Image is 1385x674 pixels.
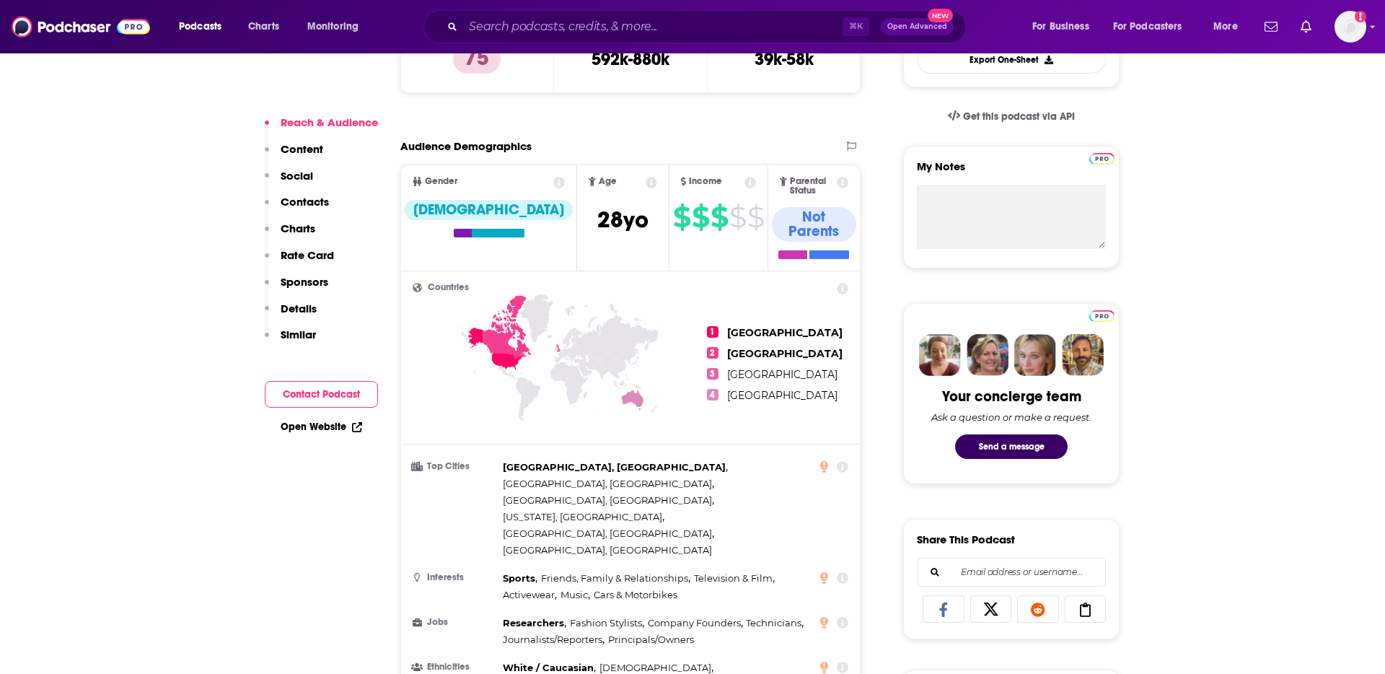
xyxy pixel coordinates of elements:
h3: Interests [413,573,497,582]
img: User Profile [1335,11,1366,43]
span: [GEOGRAPHIC_DATA], [GEOGRAPHIC_DATA] [503,461,726,473]
button: Content [265,142,323,169]
span: Cars & Motorbikes [594,589,677,600]
span: Principals/Owners [608,634,694,645]
div: Ask a question or make a request. [931,411,1091,423]
p: Details [281,302,317,315]
span: , [503,476,714,492]
p: Rate Card [281,248,334,262]
button: Details [265,302,317,328]
a: Share on Facebook [923,595,964,623]
button: open menu [169,15,240,38]
span: Monitoring [307,17,359,37]
img: Podchaser Pro [1089,310,1114,322]
button: Contacts [265,195,329,222]
svg: Add a profile image [1355,11,1366,22]
span: Logged in as autumncomm [1335,11,1366,43]
span: [US_STATE], [GEOGRAPHIC_DATA] [503,511,662,522]
span: , [560,587,590,603]
span: Activewear [503,589,555,600]
span: , [746,615,804,631]
a: Share on Reddit [1017,595,1059,623]
a: Show notifications dropdown [1259,14,1283,39]
span: $ [692,206,709,229]
span: Friends, Family & Relationships [541,572,688,584]
h3: 592k-880k [592,48,669,70]
span: Get this podcast via API [963,110,1075,123]
span: Fashion Stylists [570,617,642,629]
span: Television & Film [694,572,773,584]
span: , [694,570,775,587]
span: 2 [707,347,718,359]
input: Email address or username... [929,559,1094,586]
a: Pro website [1089,151,1114,165]
h3: Top Cities [413,462,497,471]
button: Open AdvancedNew [881,18,954,35]
span: [GEOGRAPHIC_DATA] [727,326,843,339]
span: $ [729,206,746,229]
span: , [503,492,714,509]
span: , [503,525,714,542]
button: Similar [265,328,316,354]
img: Jules Profile [1014,334,1056,376]
div: Search podcasts, credits, & more... [437,10,980,43]
a: Show notifications dropdown [1295,14,1317,39]
span: Sports [503,572,535,584]
button: open menu [1104,15,1203,38]
div: Your concierge team [942,388,1081,406]
span: $ [747,206,764,229]
span: , [503,615,566,631]
span: [GEOGRAPHIC_DATA], [GEOGRAPHIC_DATA] [503,494,712,506]
span: More [1213,17,1238,37]
span: , [541,570,690,587]
span: 3 [707,368,718,380]
span: Podcasts [179,17,221,37]
img: Barbara Profile [967,334,1008,376]
a: Copy Link [1065,595,1107,623]
button: Export One-Sheet [917,45,1106,74]
div: Not Parents [772,207,856,242]
span: , [503,570,537,587]
span: [GEOGRAPHIC_DATA] [727,389,837,402]
h3: Share This Podcast [917,533,1015,546]
p: Content [281,142,323,156]
span: $ [673,206,690,229]
span: Countries [428,283,469,292]
span: 28 yo [597,206,648,234]
img: Podchaser - Follow, Share and Rate Podcasts [12,13,150,40]
span: Company Founders [648,617,741,629]
span: [GEOGRAPHIC_DATA] [727,347,843,360]
span: For Business [1032,17,1089,37]
span: Journalists/Reporters [503,634,602,645]
span: , [570,615,644,631]
button: Send a message [955,434,1068,459]
span: White / Caucasian [503,662,594,673]
span: Music [560,589,588,600]
p: Similar [281,328,316,341]
button: Charts [265,222,315,248]
a: Share on X/Twitter [970,595,1012,623]
button: open menu [1203,15,1256,38]
a: Open Website [281,421,362,433]
img: Jon Profile [1062,334,1104,376]
h2: Audience Demographics [400,139,532,153]
span: [GEOGRAPHIC_DATA], [GEOGRAPHIC_DATA] [503,528,712,539]
span: ⌘ K [843,17,869,36]
label: My Notes [917,159,1106,185]
span: Charts [248,17,279,37]
h3: Jobs [413,618,497,627]
p: Reach & Audience [281,115,378,129]
button: Reach & Audience [265,115,378,142]
span: For Podcasters [1113,17,1182,37]
span: Researchers [503,617,564,629]
div: Search followers [917,558,1106,587]
span: Income [689,177,722,186]
button: open menu [1022,15,1107,38]
button: open menu [297,15,377,38]
span: Age [599,177,617,186]
p: Charts [281,222,315,235]
span: , [503,509,664,525]
img: Podchaser Pro [1089,153,1114,165]
span: $ [711,206,728,229]
span: 1 [707,326,718,338]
